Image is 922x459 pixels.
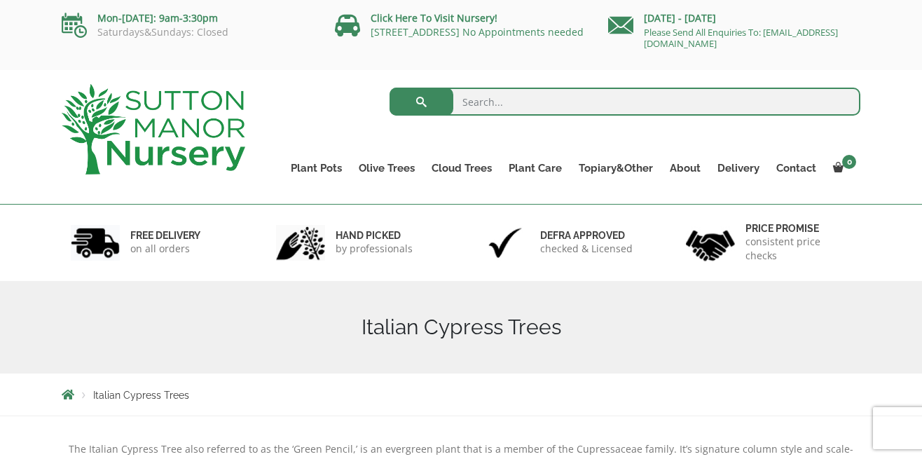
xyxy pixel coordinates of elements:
h6: FREE DELIVERY [130,229,200,242]
a: 0 [825,158,860,178]
a: Delivery [709,158,768,178]
h1: Italian Cypress Trees [62,315,860,340]
img: 2.jpg [276,225,325,261]
a: About [661,158,709,178]
img: 1.jpg [71,225,120,261]
img: logo [62,84,245,174]
a: Topiary&Other [570,158,661,178]
a: Contact [768,158,825,178]
p: by professionals [336,242,413,256]
a: [STREET_ADDRESS] No Appointments needed [371,25,584,39]
p: checked & Licensed [540,242,633,256]
p: Saturdays&Sundays: Closed [62,27,314,38]
input: Search... [390,88,861,116]
img: 3.jpg [481,225,530,261]
a: Plant Care [500,158,570,178]
a: Click Here To Visit Nursery! [371,11,497,25]
p: Mon-[DATE]: 9am-3:30pm [62,10,314,27]
h6: Price promise [745,222,852,235]
span: Italian Cypress Trees [93,390,189,401]
a: Olive Trees [350,158,423,178]
nav: Breadcrumbs [62,389,860,400]
h6: hand picked [336,229,413,242]
a: Please Send All Enquiries To: [EMAIL_ADDRESS][DOMAIN_NAME] [644,26,838,50]
h6: Defra approved [540,229,633,242]
img: 4.jpg [686,221,735,264]
p: consistent price checks [745,235,852,263]
span: 0 [842,155,856,169]
a: Cloud Trees [423,158,500,178]
p: [DATE] - [DATE] [608,10,860,27]
a: Plant Pots [282,158,350,178]
p: on all orders [130,242,200,256]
